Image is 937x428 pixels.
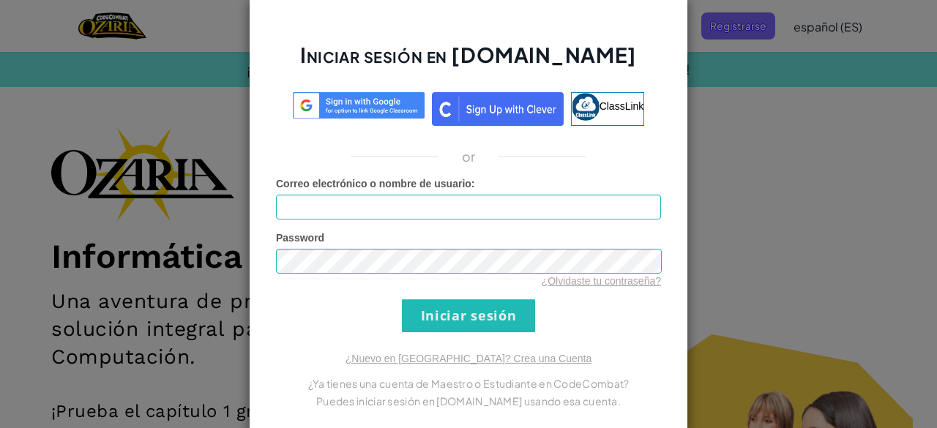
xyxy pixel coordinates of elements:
p: ¿Ya tienes una cuenta de Maestro o Estudiante en CodeCombat? [276,375,661,392]
a: ¿Olvidaste tu contraseña? [542,275,661,287]
img: clever_sso_button@2x.png [432,92,564,126]
img: log-in-google-sso.svg [293,92,425,119]
h2: Iniciar sesión en [DOMAIN_NAME] [276,41,661,83]
span: ClassLink [600,100,644,111]
input: Iniciar sesión [402,299,535,332]
a: ¿Nuevo en [GEOGRAPHIC_DATA]? Crea una Cuenta [346,353,591,364]
img: classlink-logo-small.png [572,93,600,121]
p: or [462,148,476,165]
label: : [276,176,475,191]
span: Password [276,232,324,244]
p: Puedes iniciar sesión en [DOMAIN_NAME] usando esa cuenta. [276,392,661,410]
span: Correo electrónico o nombre de usuario [276,178,471,189]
